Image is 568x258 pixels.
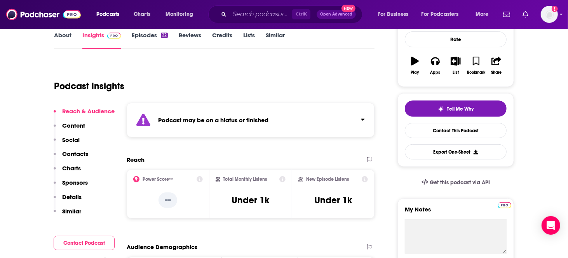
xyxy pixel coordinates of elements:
img: Podchaser Pro [107,33,121,39]
button: List [446,52,466,80]
div: Bookmark [467,70,485,75]
span: For Business [378,9,409,20]
div: Rate [405,31,507,47]
button: Show profile menu [541,6,558,23]
img: User Profile [541,6,558,23]
p: Similar [62,208,81,215]
div: Open Intercom Messenger [542,216,560,235]
a: Lists [243,31,255,49]
span: Open Advanced [320,12,352,16]
button: Reach & Audience [54,107,115,122]
button: Sponsors [54,179,88,193]
a: Similar [266,31,285,49]
span: Tell Me Why [447,106,474,112]
h2: Total Monthly Listens [223,177,267,182]
a: Pro website [498,201,511,208]
h2: Audience Demographics [127,243,197,251]
button: Social [54,136,80,151]
strong: Podcast may be on a hiatus or finished [158,116,268,124]
span: Logged in as HavasFormulab2b [541,6,558,23]
button: Content [54,122,85,136]
a: Reviews [179,31,201,49]
button: Similar [54,208,81,222]
button: Charts [54,164,81,179]
button: open menu [160,8,203,21]
button: Open AdvancedNew [317,10,356,19]
button: Share [486,52,507,80]
button: Contact Podcast [54,236,115,250]
a: Contact This Podcast [405,123,507,138]
h2: Reach [127,156,145,163]
p: Details [62,193,82,201]
a: About [54,31,71,49]
p: Social [62,136,80,144]
label: My Notes [405,206,507,219]
h1: Podcast Insights [54,80,124,92]
span: For Podcasters [422,9,459,20]
a: InsightsPodchaser Pro [82,31,121,49]
div: List [453,70,459,75]
h2: Power Score™ [143,177,173,182]
div: Apps [430,70,441,75]
button: open menu [91,8,129,21]
a: Show notifications dropdown [500,8,513,21]
p: Sponsors [62,179,88,186]
span: Charts [134,9,150,20]
svg: Add a profile image [552,6,558,12]
p: Reach & Audience [62,107,115,115]
div: Search podcasts, credits, & more... [216,5,370,23]
img: tell me why sparkle [438,106,444,112]
p: Charts [62,164,81,172]
div: 22 [161,33,168,38]
a: Credits [212,31,232,49]
button: Apps [425,52,445,80]
button: Export One-Sheet [405,144,507,159]
img: Podchaser - Follow, Share and Rate Podcasts [6,7,81,22]
a: Charts [129,8,155,21]
span: Monitoring [166,9,193,20]
span: Get this podcast via API [430,179,490,186]
button: open menu [416,8,470,21]
button: tell me why sparkleTell Me Why [405,100,507,117]
h3: Under 1k [232,194,269,206]
button: Details [54,193,82,208]
span: More [476,9,489,20]
button: open menu [373,8,418,21]
span: Podcasts [96,9,119,20]
button: open menu [470,8,498,21]
p: Content [62,122,85,129]
span: New [341,5,355,12]
h2: New Episode Listens [306,177,349,182]
span: Ctrl K [292,9,310,19]
a: Show notifications dropdown [519,8,531,21]
div: Play [411,70,419,75]
button: Contacts [54,150,88,164]
button: Play [405,52,425,80]
p: Contacts [62,150,88,158]
button: Bookmark [466,52,486,80]
img: Podchaser Pro [498,202,511,208]
h3: Under 1k [314,194,352,206]
a: Episodes22 [132,31,168,49]
input: Search podcasts, credits, & more... [230,8,292,21]
div: Share [491,70,502,75]
a: Get this podcast via API [415,173,496,192]
section: Click to expand status details [127,103,375,137]
p: -- [159,192,177,208]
